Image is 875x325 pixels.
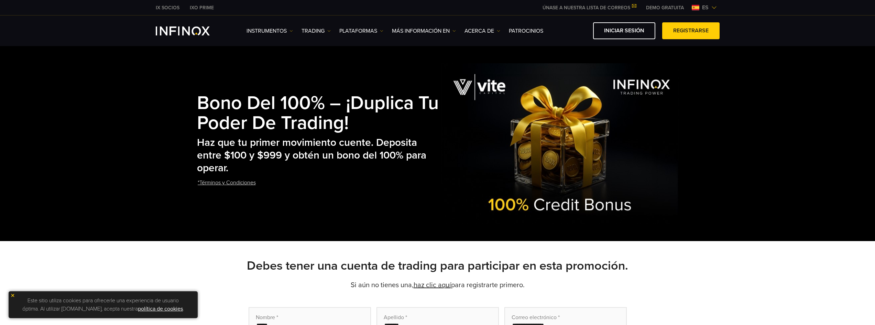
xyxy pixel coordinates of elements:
a: ACERCA DE [464,27,500,35]
a: haz clic aquí [414,281,451,289]
a: INFINOX [151,4,185,11]
h2: Haz que tu primer movimiento cuente. Deposita entre $100 y $999 y obtén un bono del 100% para ope... [197,137,442,174]
a: ÚNASE A NUESTRA LISTA DE CORREOS [537,5,641,11]
a: *Términos y Condiciones [197,174,256,191]
a: política de cookies [138,305,183,312]
p: Si aún no tienes una, para registrarte primero. [197,280,678,290]
img: yellow close icon [10,293,15,298]
span: es [699,3,711,12]
a: Patrocinios [509,27,543,35]
a: PLATAFORMAS [339,27,383,35]
a: TRADING [302,27,331,35]
strong: Debes tener una cuenta de trading para participar en esta promoción. [247,258,628,273]
a: Instrumentos [247,27,293,35]
a: INFINOX [185,4,219,11]
a: Más información en [392,27,456,35]
strong: Bono del 100% – ¡Duplica tu poder de trading! [197,92,439,134]
a: Iniciar sesión [593,22,655,39]
a: INFINOX MENU [641,4,689,11]
p: Este sitio utiliza cookies para ofrecerle una experiencia de usuario óptima. Al utilizar [DOMAIN_... [12,295,194,315]
a: INFINOX Logo [156,26,226,35]
a: Registrarse [662,22,720,39]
